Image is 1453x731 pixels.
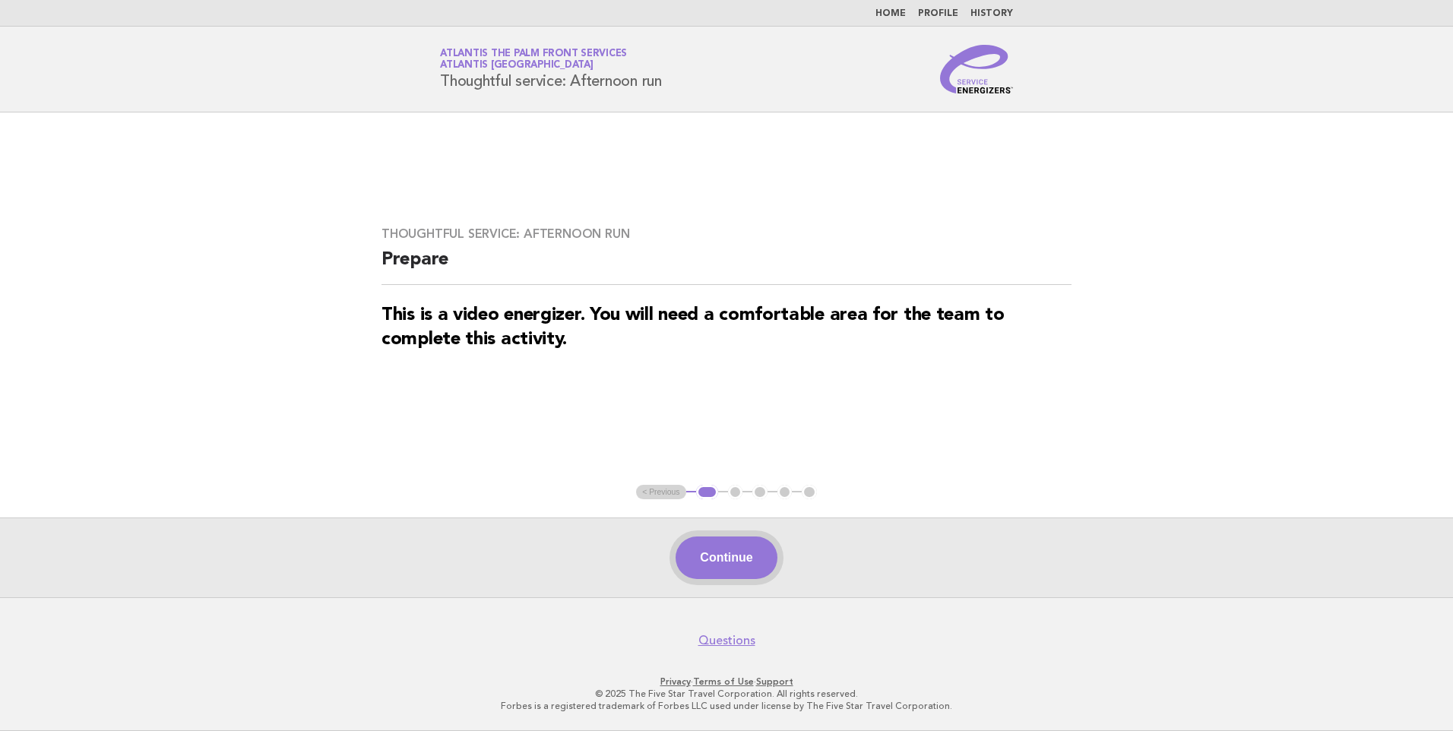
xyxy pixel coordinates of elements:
[261,676,1192,688] p: · ·
[381,226,1072,242] h3: Thoughtful service: Afternoon run
[261,700,1192,712] p: Forbes is a registered trademark of Forbes LLC used under license by The Five Star Travel Corpora...
[918,9,958,18] a: Profile
[875,9,906,18] a: Home
[756,676,793,687] a: Support
[381,248,1072,285] h2: Prepare
[970,9,1013,18] a: History
[440,49,662,89] h1: Thoughtful service: Afternoon run
[440,49,627,70] a: Atlantis The Palm Front ServicesAtlantis [GEOGRAPHIC_DATA]
[381,306,1005,349] strong: This is a video energizer. You will need a comfortable area for the team to complete this activity.
[696,485,718,500] button: 1
[676,536,777,579] button: Continue
[660,676,691,687] a: Privacy
[698,633,755,648] a: Questions
[440,61,594,71] span: Atlantis [GEOGRAPHIC_DATA]
[940,45,1013,93] img: Service Energizers
[693,676,754,687] a: Terms of Use
[261,688,1192,700] p: © 2025 The Five Star Travel Corporation. All rights reserved.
